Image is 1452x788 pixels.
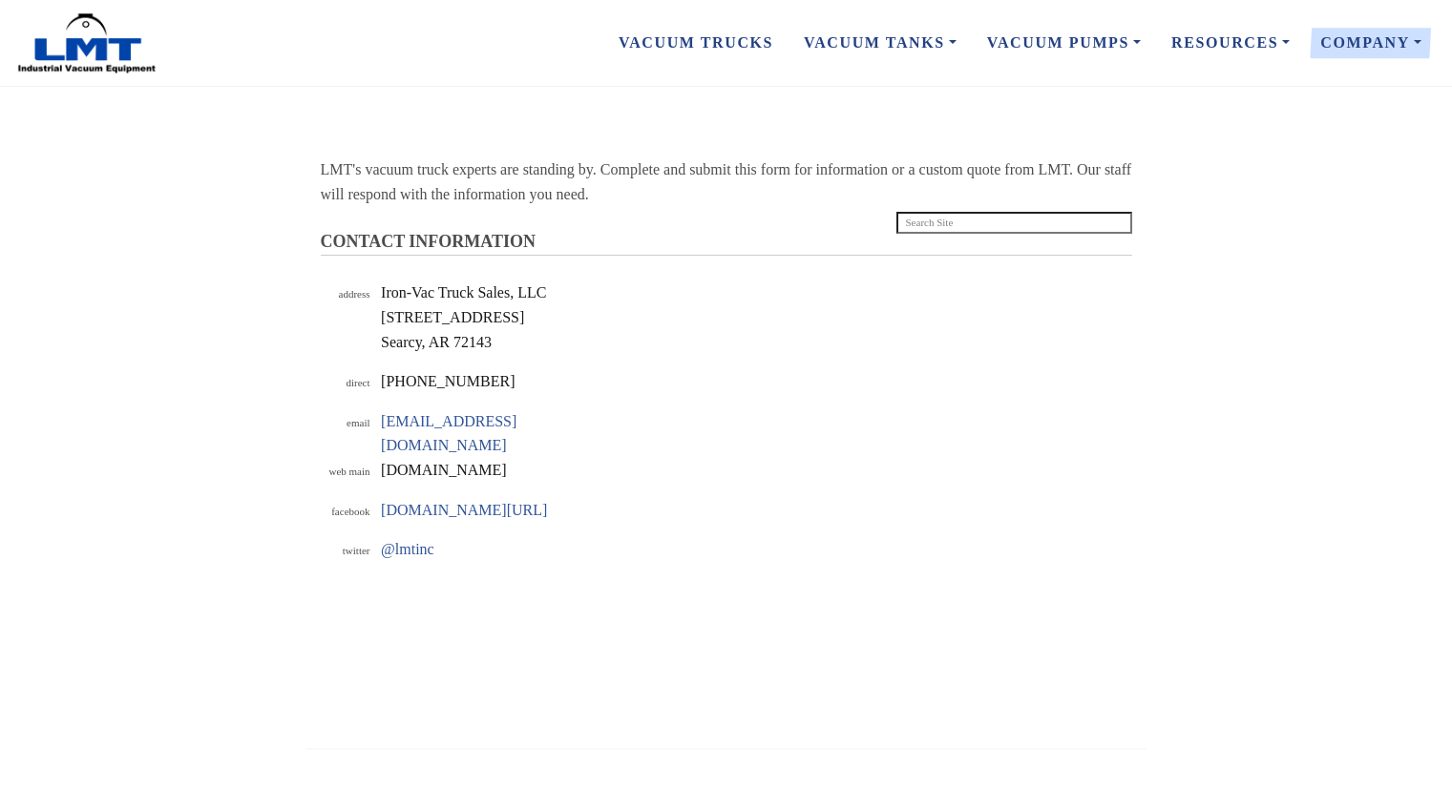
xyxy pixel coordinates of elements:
[346,377,369,388] span: direct
[381,462,507,478] span: [DOMAIN_NAME]
[381,413,516,454] a: [EMAIL_ADDRESS][DOMAIN_NAME]
[321,157,1132,206] div: LMT's vacuum truck experts are standing by. Complete and submit this form for information or a cu...
[381,373,515,389] span: [PHONE_NUMBER]
[328,466,369,477] span: web main
[603,23,789,63] a: Vacuum Trucks
[1305,23,1437,63] a: Company
[972,23,1156,63] a: Vacuum Pumps
[789,23,972,63] a: Vacuum Tanks
[331,506,369,517] span: facebook
[15,12,158,74] img: LMT
[896,212,1132,235] input: Search Site
[321,232,537,251] span: CONTACT INFORMATION
[381,541,434,557] a: @lmtinc
[343,545,370,556] span: twitter
[1156,23,1305,63] a: Resources
[381,284,546,349] span: Iron-Vac Truck Sales, LLC [STREET_ADDRESS] Searcy, AR 72143
[381,502,547,518] a: [DOMAIN_NAME][URL]
[339,288,370,300] span: address
[347,417,369,428] span: email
